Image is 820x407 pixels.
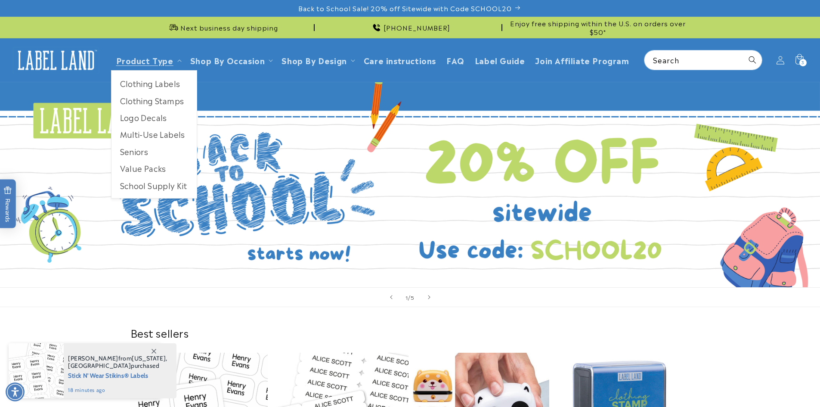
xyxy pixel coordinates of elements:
div: Accessibility Menu [6,382,25,401]
span: 5 [411,293,415,301]
span: Rewards [3,186,12,222]
span: Join Affiliate Program [535,55,629,65]
span: Enjoy free shipping within the U.S. on orders over $50* [506,19,690,36]
span: Next business day shipping [180,23,278,32]
span: [PERSON_NAME] [68,354,118,362]
span: 1 [405,293,408,301]
span: [GEOGRAPHIC_DATA] [68,362,131,370]
a: Clothing Labels [111,75,197,92]
a: Multi-Use Labels [111,126,197,143]
a: Clothing Stamps [111,92,197,109]
summary: Shop By Occasion [185,50,277,70]
span: Shop By Occasion [190,55,265,65]
button: Next slide [420,288,439,307]
summary: Shop By Design [276,50,358,70]
span: / [408,293,411,301]
div: Announcement [318,17,502,38]
a: FAQ [441,50,470,70]
div: Announcement [130,17,315,38]
a: Label Land [10,43,102,77]
a: Product Type [116,54,173,66]
img: Label Land [13,47,99,74]
span: [PHONE_NUMBER] [384,23,450,32]
a: Label Guide [470,50,530,70]
div: Announcement [506,17,690,38]
a: Logo Decals [111,109,197,126]
a: Care instructions [359,50,441,70]
a: Shop By Design [282,54,347,66]
span: FAQ [446,55,464,65]
h2: Best sellers [130,326,690,339]
summary: Product Type [111,50,185,70]
span: from , purchased [68,355,167,370]
a: Seniors [111,143,197,160]
a: Join Affiliate Program [530,50,634,70]
button: Search [743,50,762,69]
a: Value Packs [111,160,197,177]
a: School Supply Kit [111,177,197,194]
span: Care instructions [364,55,436,65]
span: [US_STATE] [132,354,166,362]
span: Back to School Sale! 20% off Sitewide with Code SCHOOL20 [298,4,512,12]
span: 3 [801,59,805,66]
button: Previous slide [382,288,401,307]
span: Label Guide [475,55,525,65]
